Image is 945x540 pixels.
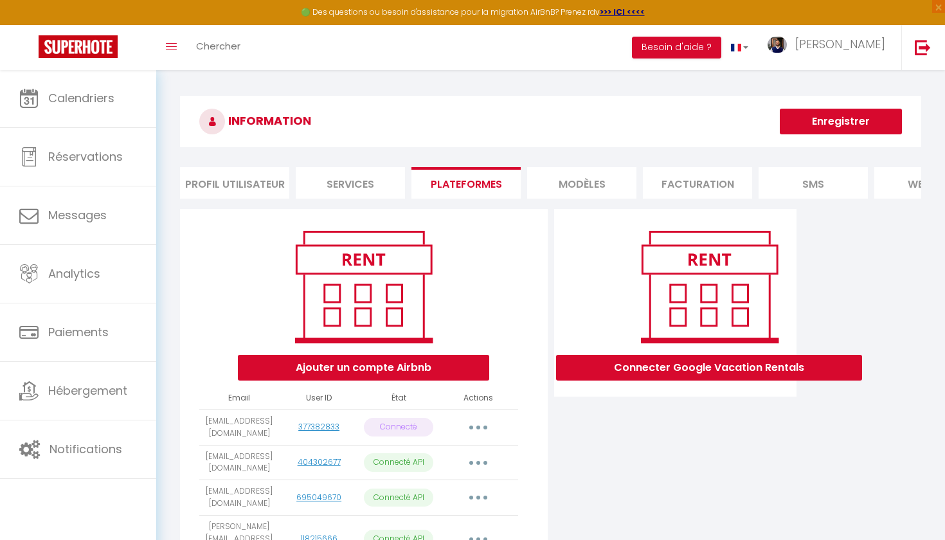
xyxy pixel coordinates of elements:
[632,37,721,59] button: Besoin d'aide ?
[48,207,107,223] span: Messages
[359,387,438,410] th: État
[298,456,341,467] a: 404302677
[296,167,405,199] li: Services
[282,225,446,348] img: rent.png
[527,167,636,199] li: MODÈLES
[199,480,279,516] td: [EMAIL_ADDRESS][DOMAIN_NAME]
[186,25,250,70] a: Chercher
[600,6,645,17] a: >>> ICI <<<<
[199,445,279,480] td: [EMAIL_ADDRESS][DOMAIN_NAME]
[180,167,289,199] li: Profil Utilisateur
[196,39,240,53] span: Chercher
[296,492,341,503] a: 695049670
[795,36,885,52] span: [PERSON_NAME]
[238,355,489,381] button: Ajouter un compte Airbnb
[48,148,123,165] span: Réservations
[438,387,518,410] th: Actions
[364,453,433,472] p: Connecté API
[780,109,902,134] button: Enregistrer
[199,410,279,445] td: [EMAIL_ADDRESS][DOMAIN_NAME]
[48,324,109,340] span: Paiements
[39,35,118,58] img: Super Booking
[627,225,791,348] img: rent.png
[50,441,122,457] span: Notifications
[48,265,100,282] span: Analytics
[643,167,752,199] li: Facturation
[298,421,339,432] a: 377382833
[48,382,127,399] span: Hébergement
[180,96,921,147] h3: INFORMATION
[48,90,114,106] span: Calendriers
[915,39,931,55] img: logout
[279,387,359,410] th: User ID
[768,37,787,53] img: ...
[758,25,901,70] a: ... [PERSON_NAME]
[199,387,279,410] th: Email
[364,418,433,437] p: Connecté
[411,167,521,199] li: Plateformes
[556,355,862,381] button: Connecter Google Vacation Rentals
[364,489,433,507] p: Connecté API
[759,167,868,199] li: SMS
